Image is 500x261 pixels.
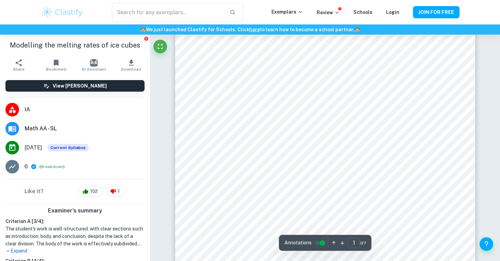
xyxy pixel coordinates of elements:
[75,56,113,75] button: AI Assistant
[37,56,75,75] button: Bookmark
[107,186,126,197] div: 1
[1,26,499,33] h6: We just launched Clastify for Schools. Click to learn how to become a school partner.
[5,40,145,50] h1: Modelling the melting rates of ice cubes
[13,67,24,72] span: Share
[79,186,103,197] div: 102
[480,237,493,251] button: Help and Feedback
[353,10,372,15] a: Schools
[39,164,65,170] span: ( )
[354,27,360,32] span: 🏫
[144,36,149,41] button: Report issue
[3,207,147,215] h6: Examiner's summary
[114,188,123,195] span: 1
[24,187,44,195] h6: Like it?
[249,27,260,32] a: here
[360,240,366,246] span: / 27
[317,9,340,16] p: Review
[24,106,145,114] span: IA
[48,144,88,151] div: This exemplar is based on the current syllabus. Feel free to refer to it for inspiration/ideas wh...
[24,163,28,171] p: 6
[90,59,98,67] img: AI Assistant
[48,144,88,151] span: Current Syllabus
[121,67,141,72] span: Download
[5,218,145,225] h6: Criterion A [ 3 / 4 ]:
[24,144,42,152] span: [DATE]
[5,80,145,92] button: View [PERSON_NAME]
[413,6,460,18] button: JOIN FOR FREE
[112,3,224,22] input: Search for any exemplars...
[140,27,146,32] span: 🏫
[46,67,67,72] span: Bookmark
[5,225,145,247] h1: The student's work is well-structured, with clear sections such as introduction, body, and conclu...
[153,40,167,53] button: Fullscreen
[86,188,101,195] span: 102
[271,8,303,16] p: Exemplars
[53,82,107,90] h6: View [PERSON_NAME]
[284,239,312,246] span: Annotations
[41,164,63,170] button: Breakdown
[386,10,399,15] a: Login
[82,67,106,72] span: AI Assistant
[5,247,145,255] p: Expand
[113,56,150,75] button: Download
[40,5,84,19] img: Clastify logo
[24,125,145,133] span: Math AA - SL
